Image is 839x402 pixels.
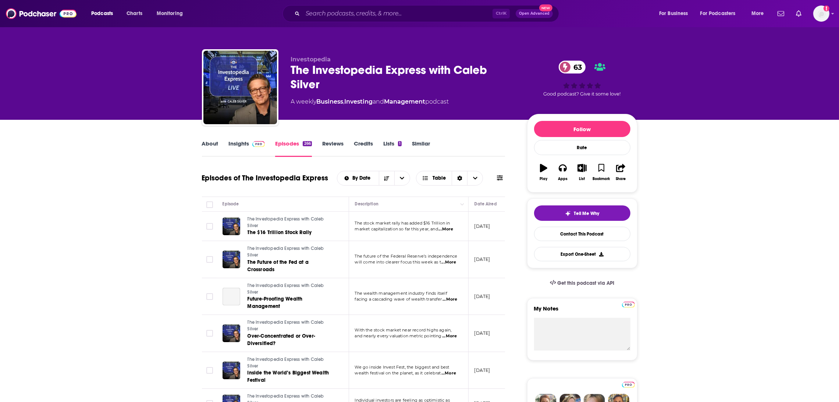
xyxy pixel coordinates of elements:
img: User Profile [813,6,829,22]
button: open menu [696,8,746,19]
a: About [202,140,218,157]
span: Logged in as LindaBurns [813,6,829,22]
span: Charts [127,8,142,19]
span: ...More [438,226,453,232]
div: List [579,177,585,181]
span: The future of the Federal Reserve’s independence [355,254,458,259]
button: open menu [337,176,379,181]
h2: Choose List sort [337,171,410,186]
p: [DATE] [474,367,490,373]
h1: Episodes of The Investopedia Express [202,173,328,183]
span: Ctrl K [493,9,510,18]
span: Inside the World’s Biggest Wealth Festival [248,370,329,383]
a: The Investopedia Express with Caleb Silver [248,245,336,258]
span: The Investopedia Express with Caleb Silver [248,216,324,228]
button: Apps [553,159,572,186]
span: We go inside Invest Fest, the biggest and best [355,365,449,370]
div: Description [355,200,378,208]
span: The Investopedia Express with Caleb Silver [248,357,324,369]
button: Show profile menu [813,6,829,22]
button: open menu [152,8,192,19]
div: Sort Direction [452,171,467,185]
span: will come into clearer focus this week as t [355,259,441,265]
button: open menu [654,8,697,19]
span: ...More [441,370,456,376]
span: and nearly every valuation metric pointing [355,333,442,338]
div: Rate [534,140,630,155]
span: The Investopedia Express with Caleb Silver [248,283,324,295]
span: Monitoring [157,8,183,19]
a: Inside the World’s Biggest Wealth Festival [248,369,336,384]
p: [DATE] [474,293,490,299]
div: 266 [303,141,312,146]
a: Future-Proofing Wealth Management [248,295,336,310]
div: Bookmark [593,177,610,181]
span: Toggle select row [206,330,213,337]
span: market capitalization so far this year, and [355,226,438,231]
a: Investing [345,98,373,105]
span: and [373,98,384,105]
span: Get this podcast via API [557,280,614,286]
button: Column Actions [458,200,467,209]
button: Export One-Sheet [534,247,630,261]
span: ...More [442,333,457,339]
span: The wealth management industry finds itself [355,291,447,296]
a: The Investopedia Express with Caleb Silver [248,216,336,229]
button: Follow [534,121,630,137]
a: Pro website [622,301,635,308]
div: 63Good podcast? Give it some love! [527,56,637,101]
a: Contact This Podcast [534,227,630,241]
div: Search podcasts, credits, & more... [289,5,566,22]
span: With the stock market near record highs again, [355,327,452,333]
div: Share [616,177,626,181]
span: The Future of the Fed at a Crossroads [248,259,309,273]
span: New [539,4,552,11]
a: The Investopedia Express with Caleb Silver [248,356,336,369]
button: Sort Direction [379,171,394,185]
svg: Add a profile image [824,6,829,11]
span: Tell Me Why [574,211,599,216]
a: Lists1 [383,140,402,157]
button: open menu [86,8,122,19]
a: Management [384,98,426,105]
a: The Investopedia Express with Caleb Silver [248,319,336,332]
div: 1 [398,141,402,146]
a: The Future of the Fed at a Crossroads [248,259,336,273]
span: For Podcasters [700,8,736,19]
span: Good podcast? Give it some love! [544,91,621,97]
span: Investopedia [291,56,331,63]
button: open menu [746,8,773,19]
span: ...More [441,259,456,265]
button: Choose View [416,171,483,186]
button: Play [534,159,553,186]
a: The $16 Trillion Stock Rally [248,229,336,236]
button: List [572,159,591,186]
img: tell me why sparkle [565,211,571,216]
button: tell me why sparkleTell Me Why [534,205,630,221]
a: Podchaser - Follow, Share and Rate Podcasts [6,7,77,21]
span: Toggle select row [206,367,213,374]
img: The Investopedia Express with Caleb Silver [203,51,277,124]
div: Play [540,177,547,181]
span: Podcasts [91,8,113,19]
p: [DATE] [474,330,490,336]
span: , [344,98,345,105]
span: More [751,8,764,19]
span: ...More [442,297,457,302]
a: Show notifications dropdown [775,7,787,20]
span: Over-Concentrated or Over-Diversified? [248,333,315,347]
button: Open AdvancedNew [516,9,553,18]
a: Episodes266 [275,140,312,157]
a: Business [317,98,344,105]
img: Podchaser Pro [252,141,265,147]
a: 63 [559,61,586,73]
button: Bookmark [592,159,611,186]
a: InsightsPodchaser Pro [229,140,265,157]
span: The $16 Trillion Stock Rally [248,229,312,236]
span: Open Advanced [519,12,550,15]
img: Podchaser Pro [622,302,635,308]
input: Search podcasts, credits, & more... [303,8,493,19]
a: The Investopedia Express with Caleb Silver [248,283,336,295]
span: Toggle select row [206,223,213,230]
